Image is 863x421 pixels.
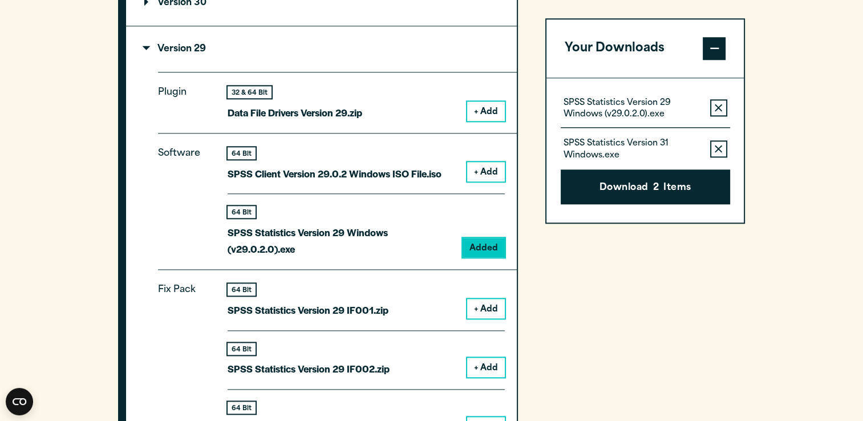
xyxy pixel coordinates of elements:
div: 64 Bit [228,343,256,355]
div: Your Downloads [546,78,744,223]
p: Data File Drivers Version 29.zip [228,104,362,121]
p: Version 29 [144,44,206,54]
div: 32 & 64 Bit [228,86,272,98]
p: SPSS Statistics Version 29 Windows (v29.0.2.0).exe [228,224,453,257]
button: Download2Items [561,169,730,205]
div: 64 Bit [228,284,256,295]
summary: Version 29 [126,26,517,72]
button: Open CMP widget [6,388,33,415]
p: SPSS Statistics Version 29 Windows (v29.0.2.0).exe [564,98,701,120]
p: Software [158,145,209,248]
p: SPSS Statistics Version 29 IF001.zip [228,302,388,318]
button: Added [463,238,505,257]
button: + Add [467,102,505,121]
div: 64 Bit [228,402,256,414]
p: SPSS Client Version 29.0.2 Windows ISO File.iso [228,165,441,182]
span: 2 [653,181,659,196]
button: + Add [467,358,505,377]
p: Plugin [158,84,209,112]
div: 64 Bit [228,206,256,218]
button: + Add [467,299,505,318]
p: SPSS Statistics Version 29 IF002.zip [228,361,390,377]
div: 64 Bit [228,147,256,159]
p: SPSS Statistics Version 31 Windows.exe [564,139,701,161]
button: Your Downloads [546,19,744,78]
button: + Add [467,162,505,181]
